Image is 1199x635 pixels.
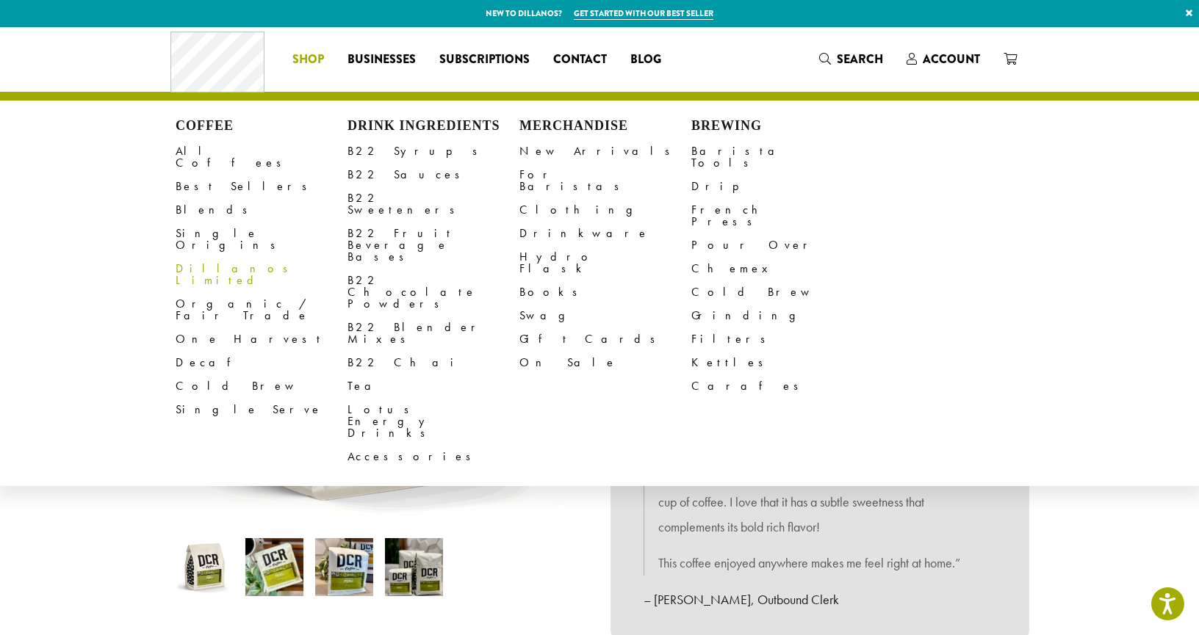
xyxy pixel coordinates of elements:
img: Peru - Image 2 [245,538,303,596]
p: This coffee enjoyed anywhere makes me feel right at home.” [658,551,982,576]
a: Cold Brew [691,280,863,304]
p: “[GEOGRAPHIC_DATA] is definitely one of my go to favorites! I can always count on this blend to b... [658,440,982,539]
a: Drinkware [519,222,691,245]
a: French Press [691,198,863,233]
a: B22 Fruit Beverage Bases [348,222,519,269]
a: Swag [519,304,691,327]
span: Account [923,51,980,68]
a: Decaf [176,351,348,374]
img: Peru - Image 3 [315,538,373,596]
a: B22 Sweeteners [348,186,519,222]
a: One Harvest [176,327,348,351]
h4: Coffee [176,118,348,134]
a: B22 Blender Mixes [348,316,519,351]
a: On Sale [519,351,691,374]
h4: Drink Ingredients [348,118,519,134]
a: Blends [176,198,348,222]
a: Grinding [691,304,863,327]
span: Businesses [348,51,416,69]
a: Chemex [691,257,863,280]
a: B22 Syrups [348,139,519,163]
a: Search [807,47,895,71]
a: Pour Over [691,233,863,257]
img: Peru [176,538,234,596]
a: Kettles [691,351,863,374]
a: Single Origins [176,222,348,257]
a: B22 Sauces [348,163,519,186]
h4: Brewing [691,118,863,134]
span: Search [837,51,883,68]
span: Subscriptions [439,51,530,69]
a: New Arrivals [519,139,691,163]
a: Gift Cards [519,327,691,351]
a: Get started with our best seller [574,7,713,20]
a: Tea [348,374,519,398]
a: Shop [281,48,336,71]
a: Clothing [519,198,691,222]
span: Shop [292,51,324,69]
a: Accessories [348,445,519,468]
a: B22 Chai [348,351,519,374]
a: For Baristas [519,163,691,198]
a: All Coffees [176,139,348,175]
a: Lotus Energy Drinks [348,398,519,445]
span: Blog [630,51,661,69]
a: Filters [691,327,863,351]
a: Hydro Flask [519,245,691,280]
h4: Merchandise [519,118,691,134]
p: – [PERSON_NAME], Outbound Clerk [644,587,996,612]
a: Carafes [691,374,863,398]
a: Dillanos Limited [176,257,348,292]
a: Single Serve [176,398,348,421]
a: Best Sellers [176,175,348,198]
a: Organic / Fair Trade [176,292,348,327]
span: Contact [553,51,607,69]
a: B22 Chocolate Powders [348,269,519,316]
a: Cold Brew [176,374,348,398]
a: Barista Tools [691,139,863,175]
a: Books [519,280,691,304]
a: Drip [691,175,863,198]
img: Peru - Image 4 [385,538,443,596]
